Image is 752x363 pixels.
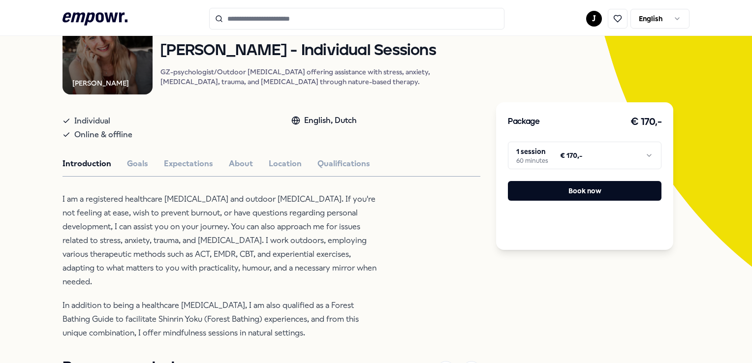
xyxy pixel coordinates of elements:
[291,114,357,127] div: English, Dutch
[74,114,110,128] span: Individual
[63,157,111,170] button: Introduction
[160,67,480,87] p: GZ-psychologist/Outdoor [MEDICAL_DATA] offering assistance with stress, anxiety, [MEDICAL_DATA], ...
[209,8,504,30] input: Search for products, categories or subcategories
[269,157,302,170] button: Location
[160,42,480,60] h1: [PERSON_NAME] - Individual Sessions
[229,157,253,170] button: About
[586,11,602,27] button: J
[164,157,213,170] button: Expectations
[72,78,129,89] div: [PERSON_NAME]
[508,116,539,128] h3: Package
[317,157,370,170] button: Qualifications
[63,192,382,289] p: I am a registered healthcare [MEDICAL_DATA] and outdoor [MEDICAL_DATA]. If you're not feeling at ...
[508,181,661,201] button: Book now
[630,114,662,130] h3: € 170,-
[63,5,153,95] img: Product Image
[63,299,382,340] p: In addition to being a healthcare [MEDICAL_DATA], I am also qualified as a Forest Bathing Guide t...
[74,128,132,142] span: Online & offline
[127,157,148,170] button: Goals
